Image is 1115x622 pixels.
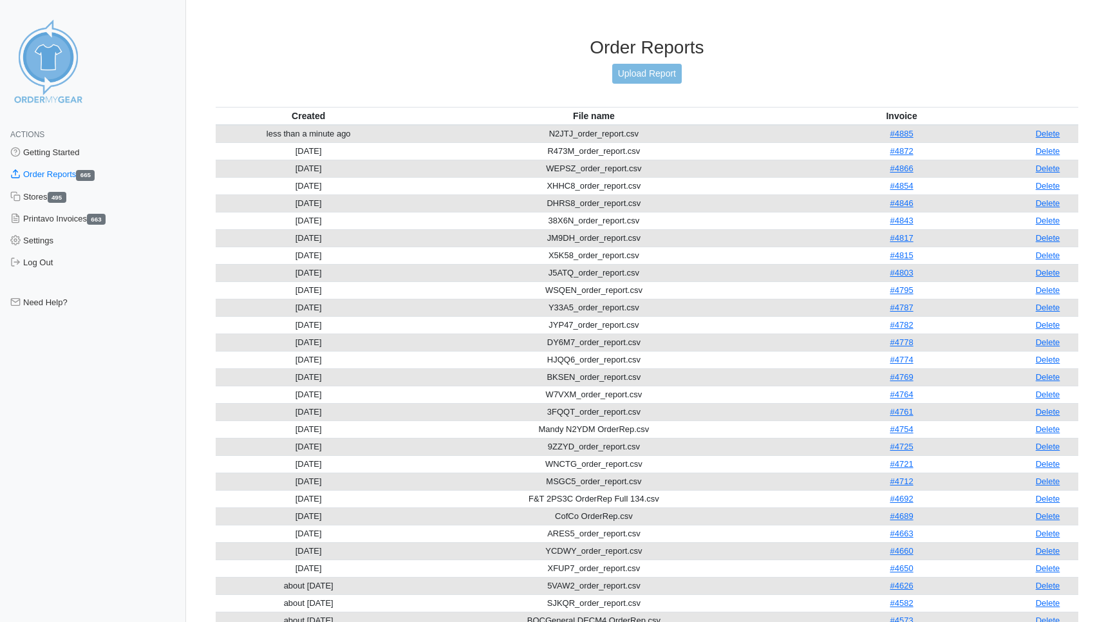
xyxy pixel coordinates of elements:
[1036,390,1060,399] a: Delete
[216,247,402,264] td: [DATE]
[216,107,402,125] th: Created
[1036,407,1060,417] a: Delete
[890,476,913,486] a: #4712
[402,577,786,594] td: 5VAW2_order_report.csv
[402,264,786,281] td: J5ATQ_order_report.csv
[890,355,913,364] a: #4774
[1036,146,1060,156] a: Delete
[1036,563,1060,573] a: Delete
[402,403,786,420] td: 3FQQT_order_report.csv
[1036,355,1060,364] a: Delete
[890,424,913,434] a: #4754
[890,268,913,278] a: #4803
[890,198,913,208] a: #4846
[890,511,913,521] a: #4689
[76,170,95,181] span: 665
[1036,476,1060,486] a: Delete
[402,316,786,334] td: JYP47_order_report.csv
[1036,198,1060,208] a: Delete
[402,368,786,386] td: BKSEN_order_report.csv
[1036,581,1060,590] a: Delete
[216,542,402,560] td: [DATE]
[216,403,402,420] td: [DATE]
[890,581,913,590] a: #4626
[216,316,402,334] td: [DATE]
[1036,129,1060,138] a: Delete
[1036,494,1060,504] a: Delete
[1036,285,1060,295] a: Delete
[216,194,402,212] td: [DATE]
[890,494,913,504] a: #4692
[890,563,913,573] a: #4650
[402,247,786,264] td: X5K58_order_report.csv
[402,438,786,455] td: 9ZZYD_order_report.csv
[216,594,402,612] td: about [DATE]
[1036,250,1060,260] a: Delete
[402,351,786,368] td: HJQQ6_order_report.csv
[402,281,786,299] td: WSQEN_order_report.csv
[216,351,402,368] td: [DATE]
[890,459,913,469] a: #4721
[612,64,682,84] a: Upload Report
[890,390,913,399] a: #4764
[216,142,402,160] td: [DATE]
[890,146,913,156] a: #4872
[402,542,786,560] td: YCDWY_order_report.csv
[1036,459,1060,469] a: Delete
[890,164,913,173] a: #4866
[890,372,913,382] a: #4769
[1036,529,1060,538] a: Delete
[402,594,786,612] td: SJKQR_order_report.csv
[1036,181,1060,191] a: Delete
[1036,372,1060,382] a: Delete
[216,125,402,143] td: less than a minute ago
[890,546,913,556] a: #4660
[402,177,786,194] td: XHHC8_order_report.csv
[890,320,913,330] a: #4782
[216,560,402,577] td: [DATE]
[402,194,786,212] td: DHRS8_order_report.csv
[216,386,402,403] td: [DATE]
[402,473,786,490] td: MSGC5_order_report.csv
[216,177,402,194] td: [DATE]
[402,507,786,525] td: CofCo OrderRep.csv
[1036,337,1060,347] a: Delete
[402,229,786,247] td: JM9DH_order_report.csv
[402,420,786,438] td: Mandy N2YDM OrderRep.csv
[87,214,106,225] span: 663
[1036,303,1060,312] a: Delete
[402,125,786,143] td: N2JTJ_order_report.csv
[216,420,402,438] td: [DATE]
[890,250,913,260] a: #4815
[1036,511,1060,521] a: Delete
[890,181,913,191] a: #4854
[890,233,913,243] a: #4817
[216,368,402,386] td: [DATE]
[1036,216,1060,225] a: Delete
[890,407,913,417] a: #4761
[216,490,402,507] td: [DATE]
[402,490,786,507] td: F&T 2PS3C OrderRep Full 134.csv
[402,212,786,229] td: 38X6N_order_report.csv
[402,525,786,542] td: ARES5_order_report.csv
[1036,546,1060,556] a: Delete
[216,525,402,542] td: [DATE]
[216,334,402,351] td: [DATE]
[1036,164,1060,173] a: Delete
[402,560,786,577] td: XFUP7_order_report.csv
[216,473,402,490] td: [DATE]
[890,216,913,225] a: #4843
[402,455,786,473] td: WNCTG_order_report.csv
[402,160,786,177] td: WEPSZ_order_report.csv
[1036,442,1060,451] a: Delete
[216,212,402,229] td: [DATE]
[786,107,1017,125] th: Invoice
[890,529,913,538] a: #4663
[402,142,786,160] td: R473M_order_report.csv
[1036,320,1060,330] a: Delete
[216,229,402,247] td: [DATE]
[1036,598,1060,608] a: Delete
[890,303,913,312] a: #4787
[890,598,913,608] a: #4582
[216,299,402,316] td: [DATE]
